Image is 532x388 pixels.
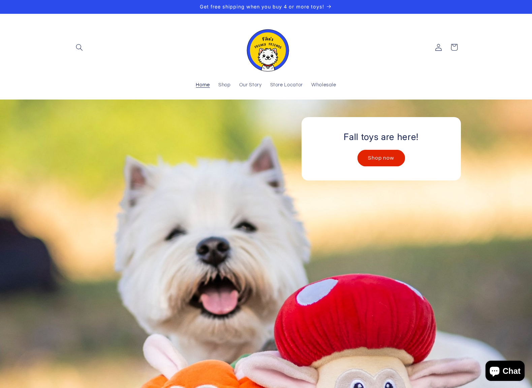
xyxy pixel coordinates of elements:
span: Store Locator [270,82,303,88]
span: Our Story [239,82,262,88]
inbox-online-store-chat: Shopify online store chat [483,361,527,383]
summary: Search [71,39,87,55]
a: Shop [214,78,235,93]
img: Fika's Freaky Friends [243,23,290,72]
h2: Fall toys are here! [344,131,418,143]
span: Wholesale [311,82,336,88]
span: Shop [218,82,231,88]
a: Our Story [235,78,266,93]
a: Fika's Freaky Friends [240,21,292,74]
a: Wholesale [307,78,340,93]
a: Home [192,78,214,93]
span: Get free shipping when you buy 4 or more toys! [200,4,324,9]
span: Home [196,82,210,88]
a: Shop now [357,150,405,166]
a: Store Locator [266,78,307,93]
